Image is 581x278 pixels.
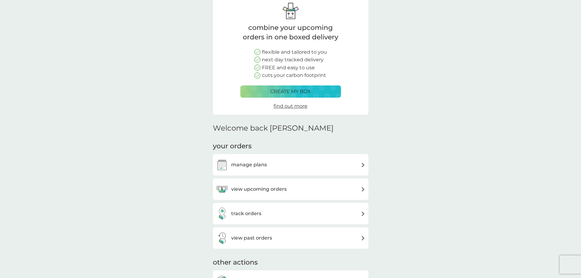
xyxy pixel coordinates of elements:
h3: track orders [231,210,261,218]
p: flexible and tailored to you [262,48,327,56]
h3: other actions [213,258,258,267]
p: cuts your carbon footprint [262,71,326,79]
h2: Welcome back [PERSON_NAME] [213,124,334,133]
img: arrow right [361,211,365,216]
p: FREE and easy to use [262,64,315,72]
h3: manage plans [231,161,267,169]
h3: view past orders [231,234,272,242]
a: find out more [274,102,307,110]
span: find out more [274,103,307,109]
p: next day tracked delivery [262,56,324,64]
img: arrow right [361,236,365,240]
p: combine your upcoming orders in one boxed delivery [240,23,341,42]
p: create my box [270,88,311,96]
img: arrow right [361,187,365,192]
h3: view upcoming orders [231,185,287,193]
img: arrow right [361,163,365,167]
button: create my box [240,85,341,98]
h3: your orders [213,142,252,151]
